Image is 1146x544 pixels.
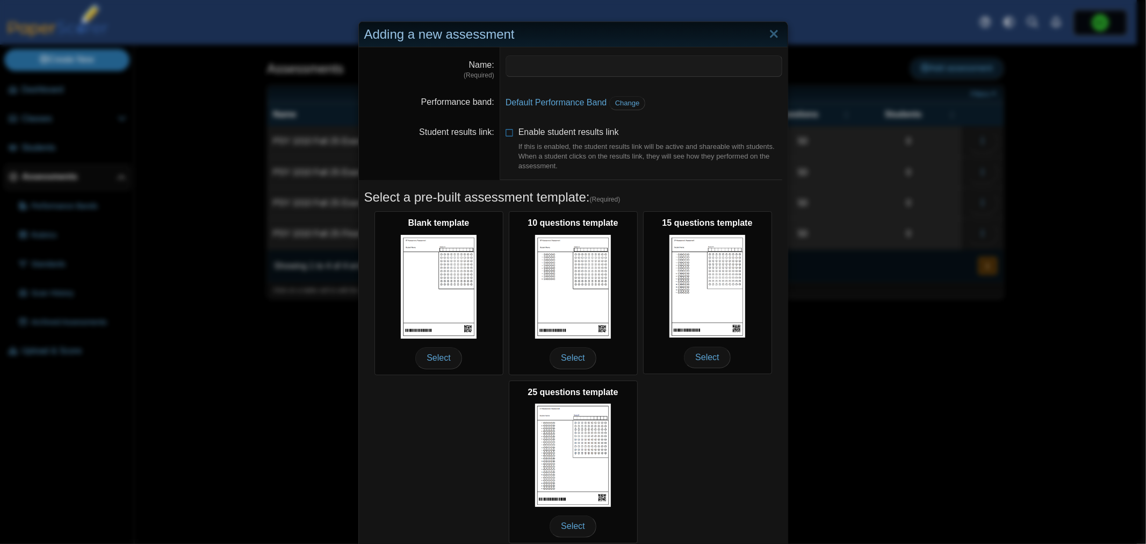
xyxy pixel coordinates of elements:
a: Default Performance Band [506,98,607,107]
span: Select [415,347,462,369]
img: scan_sheet_15_questions.png [669,235,746,338]
span: Select [550,347,596,369]
label: Performance band [421,97,494,106]
label: Student results link [419,127,494,137]
b: 25 questions template [528,388,618,397]
div: If this is enabled, the student results link will be active and shareable with students. When a s... [518,142,782,171]
b: 10 questions template [528,218,618,227]
img: scan_sheet_10_questions.png [535,235,611,339]
img: scan_sheet_blank.png [401,235,477,339]
span: Enable student results link [518,127,782,171]
span: Change [615,99,640,107]
span: (Required) [590,195,621,204]
span: Select [684,347,730,368]
span: Select [550,516,596,537]
b: Blank template [408,218,470,227]
a: Close [766,25,782,44]
div: Adding a new assessment [359,22,788,47]
h5: Select a pre-built assessment template: [364,188,782,206]
label: Name [469,60,494,69]
b: 15 questions template [662,218,752,227]
dfn: (Required) [364,71,494,80]
img: scan_sheet_25_questions.png [535,404,611,507]
a: Change [609,96,646,110]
